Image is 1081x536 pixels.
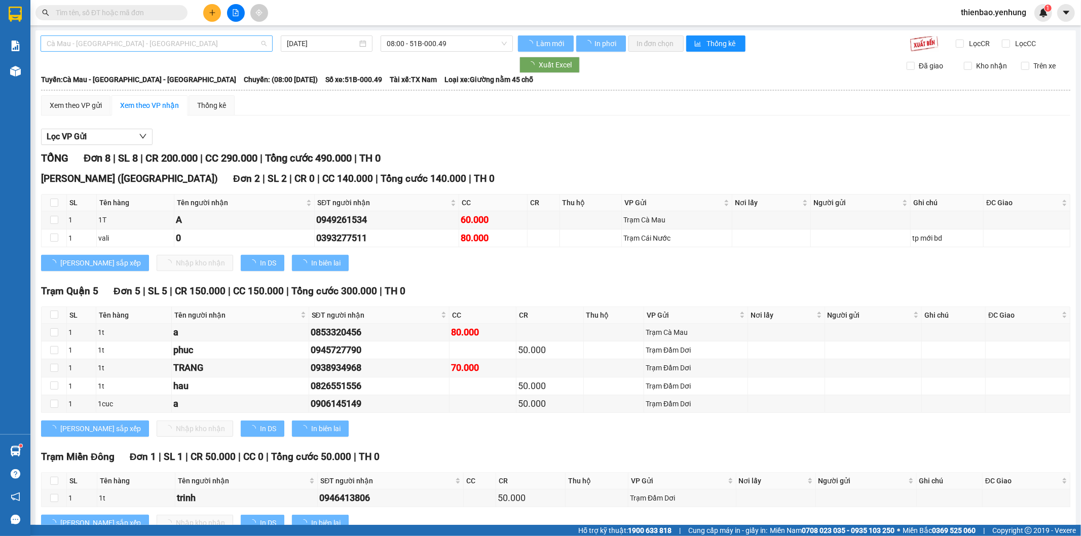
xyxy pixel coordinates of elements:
span: | [113,152,116,164]
div: hau [173,379,307,393]
span: CC 150.000 [233,285,284,297]
span: TH 0 [359,451,380,463]
td: Trạm Đầm Dơi [644,377,748,395]
div: 0853320456 [311,325,448,339]
img: icon-new-feature [1039,8,1048,17]
td: 0393277511 [315,229,459,247]
img: warehouse-icon [10,446,21,456]
td: Trạm Đầm Dơi [644,395,748,413]
span: | [289,173,292,184]
span: Chuyến: (08:00 [DATE]) [244,74,318,85]
span: TỔNG [41,152,68,164]
td: Trạm Đầm Dơi [628,489,736,507]
span: | [983,525,985,536]
div: 0949261534 [316,213,457,227]
div: 0938934968 [311,361,448,375]
span: 08:00 - 51B-000.49 [387,36,506,51]
th: Tên hàng [96,307,172,324]
div: A [176,213,313,227]
div: 0945727790 [311,343,448,357]
div: 1 [68,362,94,373]
span: Tên người nhận [177,197,304,208]
td: 0906145149 [309,395,450,413]
span: TH 0 [359,152,381,164]
td: 0949261534 [315,211,459,229]
span: In biên lai [311,257,341,269]
span: loading [526,40,535,47]
button: Làm mới [518,35,574,52]
div: 1 [68,233,95,244]
span: Kho nhận [972,60,1011,71]
b: Tuyến: Cà Mau - [GEOGRAPHIC_DATA] - [GEOGRAPHIC_DATA] [41,75,236,84]
span: | [679,525,681,536]
td: a [172,324,309,341]
th: CC [459,195,528,211]
button: Xuất Excel [519,57,580,73]
span: In DS [260,423,276,434]
span: loading [49,259,60,266]
th: SL [67,307,96,324]
span: ĐC Giao [988,310,1060,321]
th: CC [450,307,516,324]
button: [PERSON_NAME] sắp xếp [41,255,149,271]
span: aim [255,9,263,16]
span: TH 0 [385,285,405,297]
span: In phơi [594,38,618,49]
button: aim [250,4,268,22]
div: vali [98,233,172,244]
button: In phơi [576,35,626,52]
span: search [42,9,49,16]
button: [PERSON_NAME] sắp xếp [41,420,149,437]
span: CR 150.000 [175,285,226,297]
div: 1 [68,214,95,225]
strong: 1900 633 818 [628,526,672,534]
button: In biên lai [292,515,349,531]
td: TRANG [172,359,309,377]
span: Tổng cước 490.000 [265,152,352,164]
div: 1T [98,214,172,225]
button: In DS [241,420,284,437]
span: Cung cấp máy in - giấy in: [688,525,767,536]
span: Lọc VP Gửi [47,130,87,143]
span: loading [49,425,60,432]
div: TRANG [173,361,307,375]
th: CR [528,195,560,211]
div: 0946413806 [319,491,462,505]
div: tp mới bd [912,233,982,244]
th: CR [516,307,583,324]
td: a [172,395,309,413]
td: hau [172,377,309,395]
span: | [469,173,471,184]
th: CR [496,473,566,489]
div: 50.000 [518,343,581,357]
span: SĐT người nhận [317,197,448,208]
th: Ghi chú [911,195,984,211]
sup: 1 [1045,5,1052,12]
td: A [174,211,315,229]
span: Thống kê [707,38,737,49]
div: 1cuc [98,398,170,409]
span: Loại xe: Giường nằm 45 chỗ [444,74,533,85]
span: loading [249,259,260,266]
span: Đơn 5 [114,285,140,297]
span: 1 [1046,5,1050,12]
span: In biên lai [311,423,341,434]
span: question-circle [11,469,20,479]
img: logo-vxr [9,7,22,22]
span: message [11,515,20,524]
div: 1t [98,344,170,356]
span: Tên người nhận [174,310,299,321]
td: Trạm Đầm Dơi [644,359,748,377]
span: loading [528,61,539,68]
span: | [260,152,263,164]
td: Trạm Cà Mau [622,211,732,229]
th: Tên hàng [97,473,176,489]
span: Người gửi [818,475,906,486]
div: 60.000 [461,213,526,227]
span: Trạm Miền Đông [41,451,115,463]
sup: 1 [19,444,22,447]
span: Tài xế: TX Nam [390,74,437,85]
span: bar-chart [694,40,703,48]
span: thienbao.yenhung [953,6,1034,19]
div: Trạm Đầm Dơi [646,398,746,409]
